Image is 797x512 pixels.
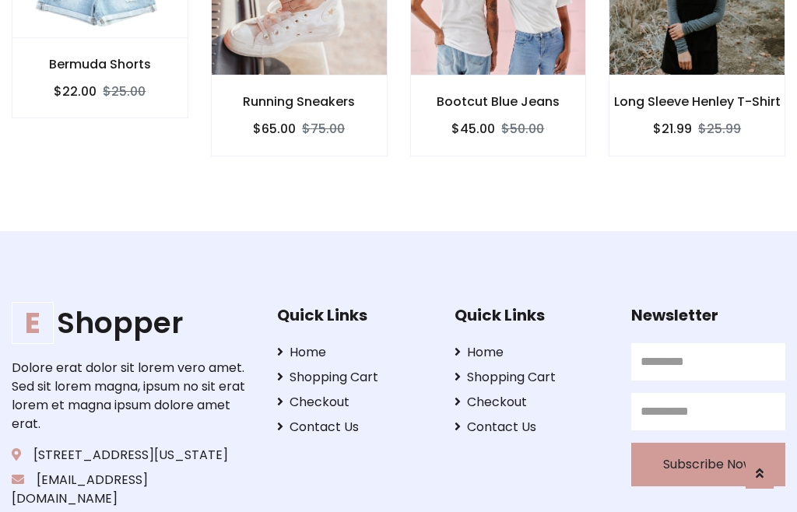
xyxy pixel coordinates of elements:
[12,306,253,341] h1: Shopper
[455,393,609,412] a: Checkout
[455,418,609,437] a: Contact Us
[653,121,692,136] h6: $21.99
[103,82,146,100] del: $25.00
[631,306,785,324] h5: Newsletter
[411,94,586,109] h6: Bootcut Blue Jeans
[609,94,785,109] h6: Long Sleeve Henley T-Shirt
[501,120,544,138] del: $50.00
[277,343,431,362] a: Home
[277,393,431,412] a: Checkout
[12,57,188,72] h6: Bermuda Shorts
[12,359,253,433] p: Dolore erat dolor sit lorem vero amet. Sed sit lorem magna, ipsum no sit erat lorem et magna ipsu...
[455,306,609,324] h5: Quick Links
[212,94,387,109] h6: Running Sneakers
[631,443,785,486] button: Subscribe Now
[12,306,253,341] a: EShopper
[302,120,345,138] del: $75.00
[277,418,431,437] a: Contact Us
[277,306,431,324] h5: Quick Links
[451,121,495,136] h6: $45.00
[54,84,97,99] h6: $22.00
[12,471,253,508] p: [EMAIL_ADDRESS][DOMAIN_NAME]
[12,302,54,344] span: E
[455,368,609,387] a: Shopping Cart
[277,368,431,387] a: Shopping Cart
[253,121,296,136] h6: $65.00
[12,446,253,465] p: [STREET_ADDRESS][US_STATE]
[455,343,609,362] a: Home
[698,120,741,138] del: $25.99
